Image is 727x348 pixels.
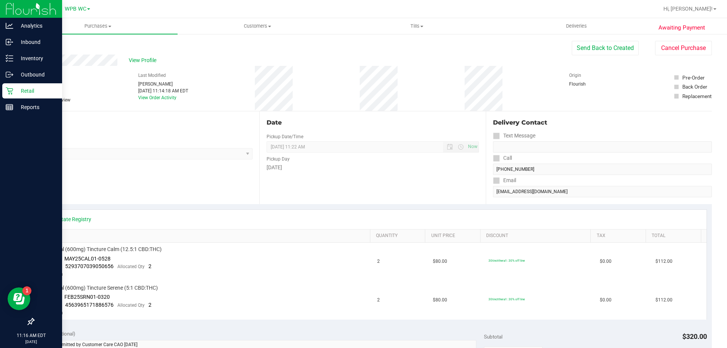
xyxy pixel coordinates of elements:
[497,18,656,34] a: Deliveries
[433,258,447,265] span: $80.00
[65,302,114,308] span: 4563965171886576
[6,87,13,95] inline-svg: Retail
[138,95,176,100] a: View Order Activity
[148,302,151,308] span: 2
[488,259,525,262] span: 30tinctthera1: 30% off line
[493,175,516,186] label: Email
[13,54,59,63] p: Inventory
[267,118,479,127] div: Date
[13,70,59,79] p: Outbound
[682,74,705,81] div: Pre-Order
[18,23,178,30] span: Purchases
[129,56,159,64] span: View Profile
[6,103,13,111] inline-svg: Reports
[431,233,477,239] a: Unit Price
[658,23,705,32] span: Awaiting Payment
[663,6,713,12] span: Hi, [PERSON_NAME]!
[569,72,581,79] label: Origin
[376,233,422,239] a: Quantity
[46,215,91,223] a: View State Registry
[493,118,712,127] div: Delivery Contact
[13,86,59,95] p: Retail
[117,264,145,269] span: Allocated Qty
[65,263,114,269] span: 5293707039050656
[600,297,612,304] span: $0.00
[13,37,59,47] p: Inbound
[22,286,31,295] iframe: Resource center unread badge
[13,103,59,112] p: Reports
[148,263,151,269] span: 2
[267,133,303,140] label: Pickup Date/Time
[3,339,59,345] p: [DATE]
[682,83,707,91] div: Back Order
[64,256,111,262] span: MAY25CAL01-0528
[3,332,59,339] p: 11:16 AM EDT
[493,153,512,164] label: Call
[65,6,86,12] span: WPB WC
[45,233,367,239] a: SKU
[18,18,178,34] a: Purchases
[267,156,290,162] label: Pickup Day
[433,297,447,304] span: $80.00
[33,118,253,127] div: Location
[655,41,712,55] button: Cancel Purchase
[138,81,188,87] div: [PERSON_NAME]
[493,164,712,175] input: Format: (999) 999-9999
[493,130,535,141] label: Text Message
[486,233,588,239] a: Discount
[6,55,13,62] inline-svg: Inventory
[682,332,707,340] span: $320.00
[377,297,380,304] span: 2
[484,334,502,340] span: Subtotal
[652,233,698,239] a: Total
[572,41,639,55] button: Send Back to Created
[6,71,13,78] inline-svg: Outbound
[6,38,13,46] inline-svg: Inbound
[556,23,597,30] span: Deliveries
[488,297,525,301] span: 30tinctthera1: 30% off line
[178,18,337,34] a: Customers
[600,258,612,265] span: $0.00
[655,297,672,304] span: $112.00
[8,287,30,310] iframe: Resource center
[64,294,110,300] span: FEB25SRN01-0320
[6,22,13,30] inline-svg: Analytics
[569,81,607,87] div: Flourish
[682,92,711,100] div: Replacement
[44,246,162,253] span: SW 30ml (600mg) Tincture Calm (12.5:1 CBD:THC)
[138,72,166,79] label: Last Modified
[337,18,496,34] a: Tills
[493,141,712,153] input: Format: (999) 999-9999
[138,87,188,94] div: [DATE] 11:14:18 AM EDT
[117,303,145,308] span: Allocated Qty
[337,23,496,30] span: Tills
[13,21,59,30] p: Analytics
[178,23,337,30] span: Customers
[267,164,479,172] div: [DATE]
[597,233,643,239] a: Tax
[44,284,158,292] span: SW 30ml (600mg) Tincture Serene (5:1 CBD:THC)
[377,258,380,265] span: 2
[655,258,672,265] span: $112.00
